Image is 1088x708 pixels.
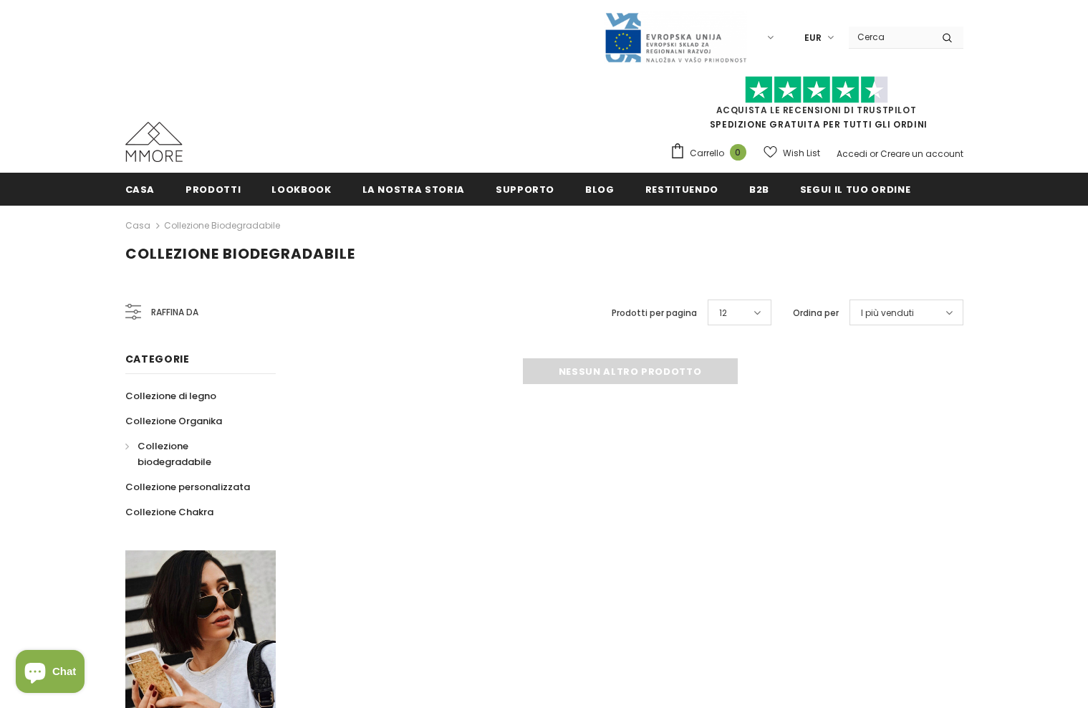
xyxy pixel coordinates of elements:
a: Accedi [837,148,867,160]
a: Creare un account [880,148,963,160]
span: B2B [749,183,769,196]
span: supporto [496,183,554,196]
a: La nostra storia [362,173,465,205]
span: SPEDIZIONE GRATUITA PER TUTTI GLI ORDINI [670,82,963,130]
span: EUR [804,31,822,45]
span: Collezione personalizzata [125,480,250,494]
span: I più venduti [861,306,914,320]
span: Categorie [125,352,190,366]
a: Javni Razpis [604,31,747,43]
img: Fidati di Pilot Stars [745,76,888,104]
img: Javni Razpis [604,11,747,64]
span: Prodotti [186,183,241,196]
span: Collezione Chakra [125,505,213,519]
label: Ordina per [793,306,839,320]
span: Collezione biodegradabile [138,439,211,469]
span: Segui il tuo ordine [800,183,910,196]
a: Acquista le recensioni di TrustPilot [716,104,917,116]
a: Casa [125,217,150,234]
span: Casa [125,183,155,196]
a: Casa [125,173,155,205]
a: Collezione biodegradabile [125,434,260,474]
input: Search Site [849,27,931,47]
inbox-online-store-chat: Shopify online store chat [11,650,89,697]
span: 12 [719,306,727,320]
a: Blog [585,173,615,205]
span: Carrello [690,146,724,161]
span: or [870,148,878,160]
a: supporto [496,173,554,205]
span: Raffina da [151,305,198,320]
a: Segui il tuo ordine [800,173,910,205]
a: Collezione personalizzata [125,474,250,499]
a: Collezione di legno [125,383,216,408]
a: Collezione Organika [125,408,222,434]
span: Collezione Organika [125,414,222,428]
a: Carrello 0 [670,143,754,164]
span: Lookbook [271,183,331,196]
img: Casi MMORE [125,122,183,162]
span: La nostra storia [362,183,465,196]
a: Collezione biodegradabile [164,219,280,231]
span: Blog [585,183,615,196]
a: Collezione Chakra [125,499,213,525]
span: Collezione di legno [125,389,216,403]
a: Wish List [764,140,820,166]
a: Prodotti [186,173,241,205]
a: Restituendo [645,173,718,205]
span: Restituendo [645,183,718,196]
a: B2B [749,173,769,205]
span: Wish List [783,146,820,161]
span: Collezione biodegradabile [125,244,355,264]
label: Prodotti per pagina [612,306,697,320]
a: Lookbook [271,173,331,205]
span: 0 [730,144,746,161]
